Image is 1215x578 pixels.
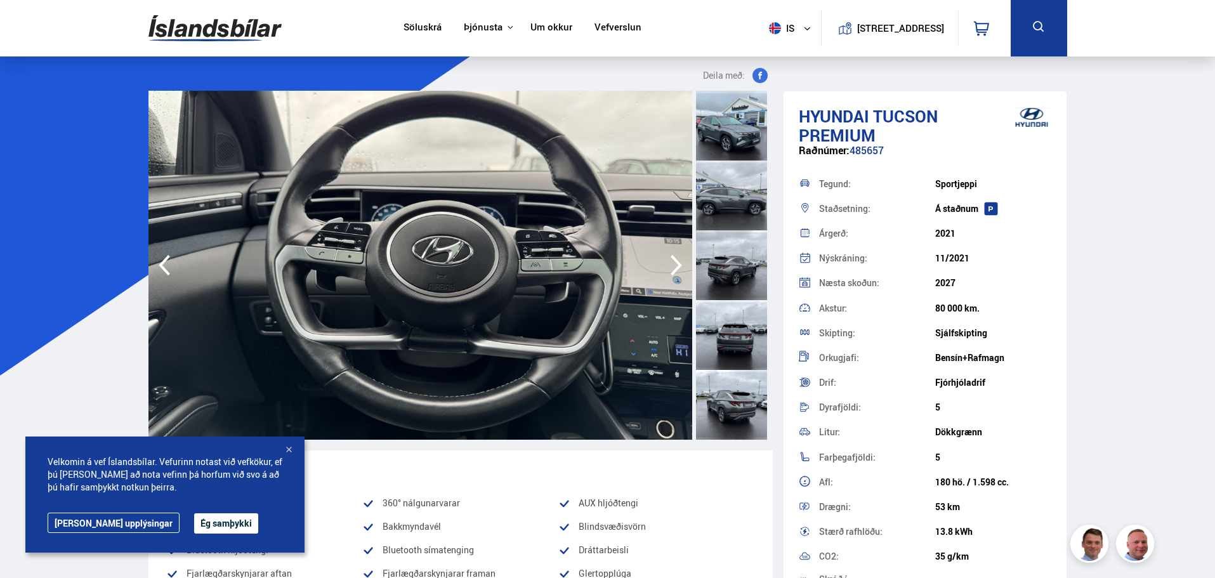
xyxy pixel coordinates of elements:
[819,527,935,536] div: Stærð rafhlöðu:
[698,68,773,83] button: Deila með:
[935,353,1051,363] div: Bensín+Rafmagn
[819,279,935,287] div: Næsta skoðun:
[769,22,781,34] img: svg+xml;base64,PHN2ZyB4bWxucz0iaHR0cDovL3d3dy53My5vcmcvMjAwMC9zdmciIHdpZHRoPSI1MTIiIGhlaWdodD0iNT...
[935,278,1051,288] div: 2027
[819,552,935,561] div: CO2:
[558,496,754,511] li: AUX hljóðtengi
[1006,98,1057,137] img: brand logo
[558,542,754,558] li: Dráttarbeisli
[819,378,935,387] div: Drif:
[764,10,821,47] button: is
[799,105,938,147] span: Tucson PREMIUM
[703,68,745,83] span: Deila með:
[935,303,1051,313] div: 80 000 km.
[819,180,935,188] div: Tegund:
[819,428,935,437] div: Litur:
[362,519,558,534] li: Bakkmyndavél
[935,378,1051,388] div: Fjórhjóladrif
[594,22,641,35] a: Vefverslun
[819,304,935,313] div: Akstur:
[935,228,1051,239] div: 2021
[819,502,935,511] div: Drægni:
[404,22,442,35] a: Söluskrá
[362,496,558,511] li: 360° nálgunarvarar
[1118,527,1156,565] img: siFngHWaQ9KaOqBr.png
[362,542,558,558] li: Bluetooth símatenging
[862,23,940,34] button: [STREET_ADDRESS]
[48,513,180,533] a: [PERSON_NAME] upplýsingar
[819,204,935,213] div: Staðsetning:
[48,456,282,494] span: Velkomin á vef Íslandsbílar. Vefurinn notast við vefkökur, ef þú [PERSON_NAME] að nota vefinn þá ...
[799,145,1052,169] div: 485657
[166,461,755,480] div: Vinsæll búnaður
[935,179,1051,189] div: Sportjeppi
[819,353,935,362] div: Orkugjafi:
[819,229,935,238] div: Árgerð:
[799,143,850,157] span: Raðnúmer:
[935,427,1051,437] div: Dökkgrænn
[935,328,1051,338] div: Sjálfskipting
[148,8,282,49] img: G0Ugv5HjCgRt.svg
[828,10,951,46] a: [STREET_ADDRESS]
[935,551,1051,562] div: 35 g/km
[530,22,572,35] a: Um okkur
[935,253,1051,263] div: 11/2021
[148,91,692,440] img: 3361945.jpeg
[799,105,869,128] span: Hyundai
[764,22,796,34] span: is
[935,452,1051,463] div: 5
[935,527,1051,537] div: 13.8 kWh
[1072,527,1110,565] img: FbJEzSuNWCJXmdc-.webp
[558,519,754,534] li: Blindsvæðisvörn
[819,403,935,412] div: Dyrafjöldi:
[10,5,48,43] button: Open LiveChat chat widget
[194,513,258,534] button: Ég samþykki
[935,204,1051,214] div: Á staðnum
[819,254,935,263] div: Nýskráning:
[935,502,1051,512] div: 53 km
[935,402,1051,412] div: 5
[464,22,502,34] button: Þjónusta
[935,477,1051,487] div: 180 hö. / 1.598 cc.
[819,329,935,338] div: Skipting:
[819,453,935,462] div: Farþegafjöldi:
[819,478,935,487] div: Afl:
